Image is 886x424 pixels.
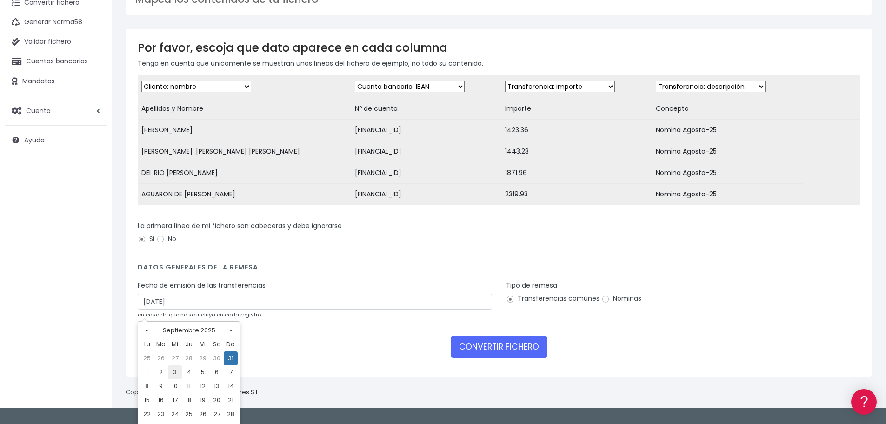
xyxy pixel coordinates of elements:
[138,234,154,244] label: Si
[196,407,210,421] td: 26
[182,337,196,351] th: Ju
[501,98,652,120] td: Importe
[9,118,177,132] a: Formatos
[5,13,107,32] a: Generar Norma58
[5,130,107,150] a: Ayuda
[138,184,351,205] td: AGUARON DE [PERSON_NAME]
[26,106,51,115] span: Cuenta
[9,79,177,94] a: Información general
[501,162,652,184] td: 1871.96
[224,365,238,379] td: 7
[138,311,261,318] small: en caso de que no se incluya en cada registro
[140,379,154,393] td: 8
[506,294,600,303] label: Transferencias comúnes
[140,323,154,337] th: «
[154,379,168,393] td: 9
[138,98,351,120] td: Apellidos y Nombre
[168,407,182,421] td: 24
[140,337,154,351] th: Lu
[196,337,210,351] th: Vi
[140,351,154,365] td: 25
[138,141,351,162] td: [PERSON_NAME], [PERSON_NAME] [PERSON_NAME]
[210,365,224,379] td: 6
[154,337,168,351] th: Ma
[501,141,652,162] td: 1443.23
[210,393,224,407] td: 20
[652,120,803,141] td: Nomina Agosto-25
[652,162,803,184] td: Nomina Agosto-25
[156,234,176,244] label: No
[9,132,177,147] a: Problemas habituales
[9,65,177,74] div: Información general
[196,379,210,393] td: 12
[154,365,168,379] td: 2
[154,323,224,337] th: Septiembre 2025
[168,365,182,379] td: 3
[9,185,177,194] div: Facturación
[9,147,177,161] a: Videotutoriales
[224,323,238,337] th: »
[224,379,238,393] td: 14
[128,268,179,277] a: POWERED BY ENCHANT
[9,200,177,214] a: General
[9,238,177,252] a: API
[501,120,652,141] td: 1423.36
[9,161,177,175] a: Perfiles de empresas
[652,141,803,162] td: Nomina Agosto-25
[138,221,342,231] label: La primera línea de mi fichero son cabeceras y debe ignorarse
[5,101,107,121] a: Cuenta
[24,135,45,145] span: Ayuda
[182,407,196,421] td: 25
[224,393,238,407] td: 21
[351,162,502,184] td: [FINANCIAL_ID]
[9,103,177,112] div: Convertir ficheros
[9,249,177,265] button: Contáctanos
[168,337,182,351] th: Mi
[138,263,860,276] h4: Datos generales de la remesa
[138,58,860,68] p: Tenga en cuenta que únicamente se muestran unas líneas del fichero de ejemplo, no todo su contenido.
[168,351,182,365] td: 27
[210,351,224,365] td: 30
[196,365,210,379] td: 5
[196,351,210,365] td: 29
[506,281,557,290] label: Tipo de remesa
[652,98,803,120] td: Concepto
[210,337,224,351] th: Sa
[168,393,182,407] td: 17
[224,337,238,351] th: Do
[351,120,502,141] td: [FINANCIAL_ID]
[182,379,196,393] td: 11
[182,393,196,407] td: 18
[351,184,502,205] td: [FINANCIAL_ID]
[501,184,652,205] td: 2319.93
[126,388,261,397] p: Copyright © 2025 .
[140,365,154,379] td: 1
[5,52,107,71] a: Cuentas bancarias
[224,407,238,421] td: 28
[154,407,168,421] td: 23
[652,184,803,205] td: Nomina Agosto-25
[5,32,107,52] a: Validar fichero
[140,393,154,407] td: 15
[182,365,196,379] td: 4
[154,393,168,407] td: 16
[5,72,107,91] a: Mandatos
[196,393,210,407] td: 19
[182,351,196,365] td: 28
[601,294,641,303] label: Nóminas
[351,141,502,162] td: [FINANCIAL_ID]
[138,120,351,141] td: [PERSON_NAME]
[138,281,266,290] label: Fecha de emisión de las transferencias
[168,379,182,393] td: 10
[224,351,238,365] td: 31
[140,407,154,421] td: 22
[138,162,351,184] td: DEL RIO [PERSON_NAME]
[351,98,502,120] td: Nº de cuenta
[210,379,224,393] td: 13
[154,351,168,365] td: 26
[9,223,177,232] div: Programadores
[138,41,860,54] h3: Por favor, escoja que dato aparece en cada columna
[451,336,547,358] button: CONVERTIR FICHERO
[210,407,224,421] td: 27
